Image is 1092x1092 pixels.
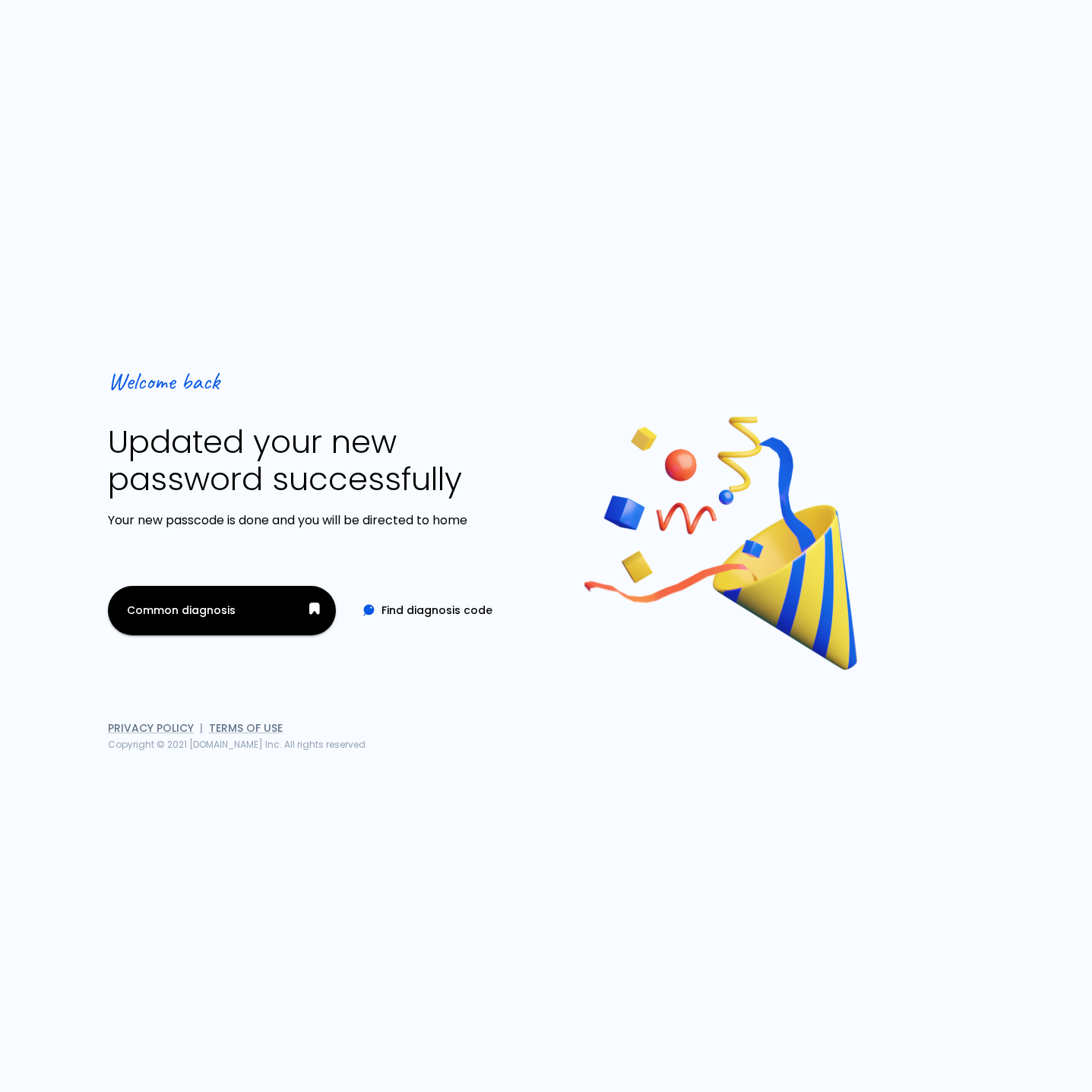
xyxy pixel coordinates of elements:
a: Terms of Use [209,720,283,736]
button: Find diagnosis code [347,595,511,626]
h1: Updated your new password successfully [108,423,537,498]
span: Welcome back [108,366,220,397]
button: Common diagnosis [108,586,336,635]
a: Privacy Policy [108,720,194,736]
p: Your new passcode is done and you will be directed to home [108,511,537,530]
span: Copyright © 2021 [DOMAIN_NAME] Inc. All rights reserved. [108,738,368,751]
span: | [200,720,203,736]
